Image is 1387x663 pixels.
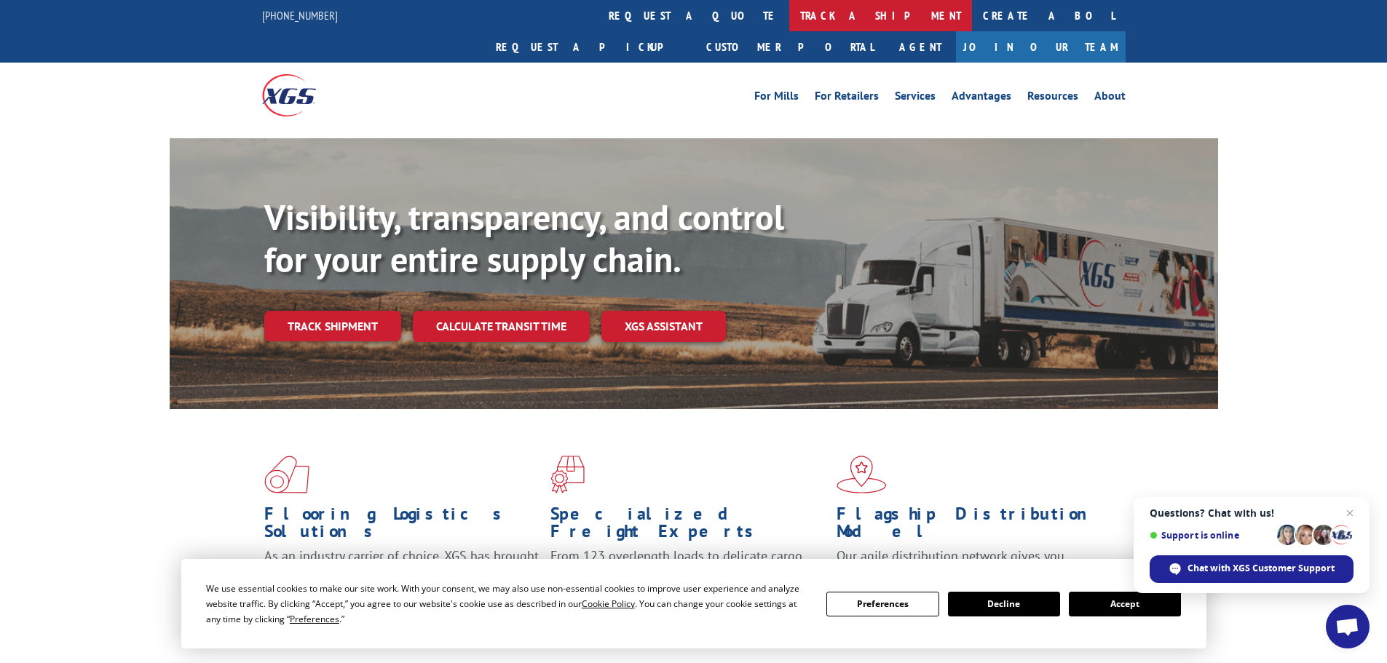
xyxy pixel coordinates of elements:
a: Join Our Team [956,31,1126,63]
button: Decline [948,592,1060,616]
span: Cookie Policy [582,598,635,610]
a: For Mills [754,90,799,106]
img: xgs-icon-total-supply-chain-intelligence-red [264,456,309,493]
div: Open chat [1326,605,1370,648]
a: Resources [1027,90,1078,106]
a: Track shipment [264,311,401,341]
b: Visibility, transparency, and control for your entire supply chain. [264,194,784,282]
a: XGS ASSISTANT [601,311,726,342]
span: Chat with XGS Customer Support [1188,562,1335,575]
p: From 123 overlength loads to delicate cargo, our experienced staff knows the best way to move you... [550,547,826,612]
div: We use essential cookies to make our site work. With your consent, we may also use non-essential ... [206,581,809,627]
div: Chat with XGS Customer Support [1150,555,1354,583]
a: Services [895,90,936,106]
a: About [1094,90,1126,106]
img: xgs-icon-flagship-distribution-model-red [837,456,887,493]
div: Cookie Consent Prompt [181,559,1206,648]
button: Preferences [826,592,939,616]
h1: Flagship Distribution Model [837,505,1112,547]
a: [PHONE_NUMBER] [262,8,338,23]
button: Accept [1069,592,1181,616]
img: xgs-icon-focused-on-flooring-red [550,456,585,493]
a: Calculate transit time [413,311,590,342]
h1: Flooring Logistics Solutions [264,505,540,547]
span: Close chat [1341,504,1359,522]
h1: Specialized Freight Experts [550,505,826,547]
span: As an industry carrier of choice, XGS has brought innovation and dedication to flooring logistics... [264,547,539,599]
a: Agent [885,31,956,63]
a: Request a pickup [485,31,695,63]
a: Advantages [952,90,1011,106]
span: Our agile distribution network gives you nationwide inventory management on demand. [837,547,1105,581]
span: Preferences [290,613,339,625]
span: Support is online [1150,530,1272,541]
a: Customer Portal [695,31,885,63]
a: For Retailers [815,90,879,106]
span: Questions? Chat with us! [1150,507,1354,519]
